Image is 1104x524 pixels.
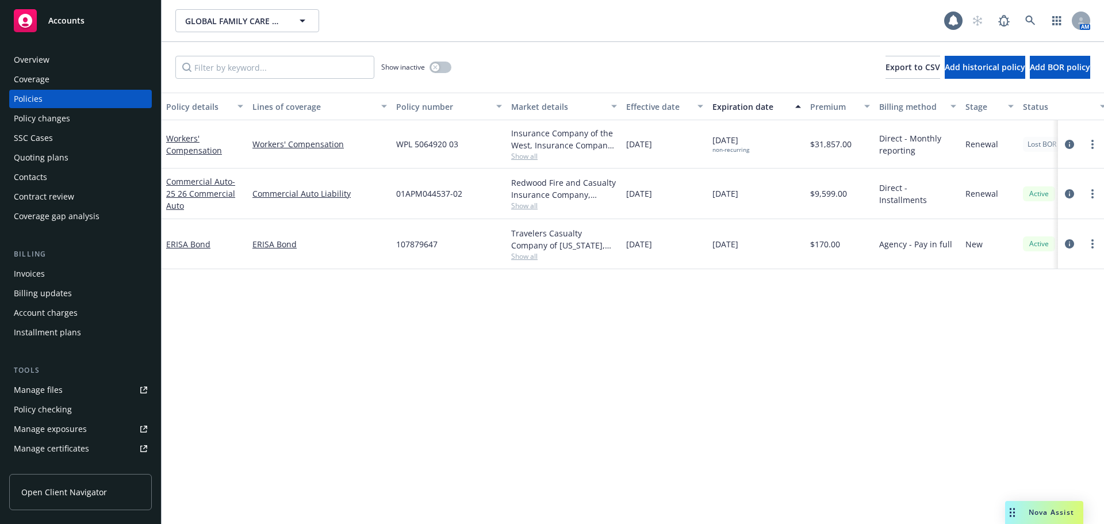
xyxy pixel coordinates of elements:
[1045,9,1068,32] a: Switch app
[992,9,1015,32] a: Report a Bug
[879,182,956,206] span: Direct - Installments
[252,188,387,200] a: Commercial Auto Liability
[511,251,617,261] span: Show all
[965,138,998,150] span: Renewal
[965,238,983,250] span: New
[1019,9,1042,32] a: Search
[14,284,72,303] div: Billing updates
[252,138,387,150] a: Workers' Compensation
[712,188,738,200] span: [DATE]
[9,188,152,206] a: Contract review
[626,101,691,113] div: Effective date
[1063,187,1076,201] a: circleInformation
[626,238,652,250] span: [DATE]
[14,400,72,419] div: Policy checking
[511,151,617,161] span: Show all
[14,168,47,186] div: Contacts
[9,129,152,147] a: SSC Cases
[252,238,387,250] a: ERISA Bond
[1030,62,1090,72] span: Add BOR policy
[248,93,392,120] button: Lines of coverage
[965,188,998,200] span: Renewal
[9,381,152,399] a: Manage files
[14,90,43,108] div: Policies
[1063,237,1076,251] a: circleInformation
[879,101,944,113] div: Billing method
[1086,187,1099,201] a: more
[9,168,152,186] a: Contacts
[14,323,81,342] div: Installment plans
[622,93,708,120] button: Effective date
[712,134,749,154] span: [DATE]
[252,101,374,113] div: Lines of coverage
[166,176,235,211] span: - 25 26 Commercial Auto
[712,238,738,250] span: [DATE]
[9,323,152,342] a: Installment plans
[14,459,72,477] div: Manage claims
[396,138,458,150] span: WPL 5064920 03
[511,101,604,113] div: Market details
[9,400,152,419] a: Policy checking
[21,486,107,498] span: Open Client Navigator
[185,15,285,27] span: GLOBAL FAMILY CARE NETWORK, INC.
[1086,137,1099,151] a: more
[166,101,231,113] div: Policy details
[1005,501,1019,524] div: Drag to move
[712,101,788,113] div: Expiration date
[14,70,49,89] div: Coverage
[14,129,53,147] div: SSC Cases
[511,227,617,251] div: Travelers Casualty Company of [US_STATE], Travelers Insurance
[14,109,70,128] div: Policy changes
[396,101,489,113] div: Policy number
[396,188,462,200] span: 01APM044537-02
[9,207,152,225] a: Coverage gap analysis
[965,101,1001,113] div: Stage
[9,265,152,283] a: Invoices
[14,265,45,283] div: Invoices
[48,16,85,25] span: Accounts
[9,148,152,167] a: Quoting plans
[511,177,617,201] div: Redwood Fire and Casualty Insurance Company, Berkshire Hathaway Homestate Companies (BHHC)
[9,439,152,458] a: Manage certificates
[1028,189,1051,199] span: Active
[166,239,210,250] a: ERISA Bond
[1029,507,1074,517] span: Nova Assist
[14,188,74,206] div: Contract review
[166,176,235,211] a: Commercial Auto
[9,420,152,438] a: Manage exposures
[1030,56,1090,79] button: Add BOR policy
[626,188,652,200] span: [DATE]
[14,420,87,438] div: Manage exposures
[945,62,1025,72] span: Add historical policy
[9,70,152,89] a: Coverage
[511,127,617,151] div: Insurance Company of the West, Insurance Company of the West (ICW)
[1063,137,1076,151] a: circleInformation
[806,93,875,120] button: Premium
[175,56,374,79] input: Filter by keyword...
[961,93,1018,120] button: Stage
[1023,101,1093,113] div: Status
[392,93,507,120] button: Policy number
[875,93,961,120] button: Billing method
[381,62,425,72] span: Show inactive
[9,365,152,376] div: Tools
[1005,501,1083,524] button: Nova Assist
[9,109,152,128] a: Policy changes
[1086,237,1099,251] a: more
[9,51,152,69] a: Overview
[9,459,152,477] a: Manage claims
[162,93,248,120] button: Policy details
[14,51,49,69] div: Overview
[945,56,1025,79] button: Add historical policy
[810,238,840,250] span: $170.00
[885,56,940,79] button: Export to CSV
[1028,239,1051,249] span: Active
[810,138,852,150] span: $31,857.00
[810,101,857,113] div: Premium
[9,248,152,260] div: Billing
[966,9,989,32] a: Start snowing
[166,133,222,156] a: Workers' Compensation
[396,238,438,250] span: 107879647
[9,304,152,322] a: Account charges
